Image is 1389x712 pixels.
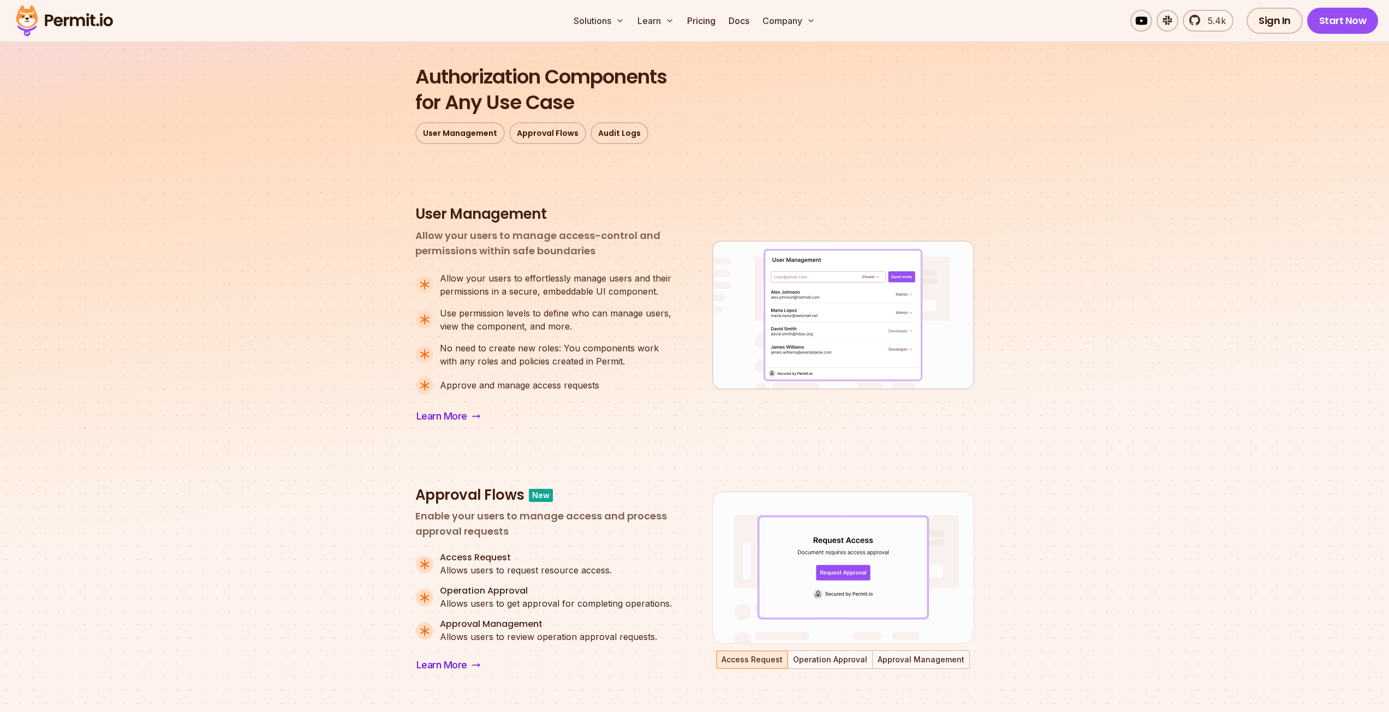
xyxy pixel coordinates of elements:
[509,122,586,144] a: Approval Flows
[683,10,720,32] a: Pricing
[529,489,553,502] div: New
[440,619,657,630] h4: Approval Management
[415,656,481,674] a: Learn More
[440,272,677,298] p: Allow your users to effortlessly manage users and their permissions in a secure, embeddable UI co...
[758,10,820,32] button: Company
[1201,14,1226,27] span: 5.4k
[440,342,677,368] p: No need to create new roles: You components work with any roles and policies created in Permit.
[1183,10,1233,32] a: 5.4k
[415,122,505,144] a: User Management
[415,205,677,224] h3: User Management
[873,651,969,668] button: Approval Management
[415,64,974,90] span: Authorization Components
[1247,8,1303,34] a: Sign In
[415,64,974,116] h2: for Any Use Case
[569,10,629,32] button: Solutions
[415,508,677,539] p: Enable your users to manage access and process approval requests
[440,552,612,564] h4: Access Request
[591,122,648,144] a: Audit Logs
[633,10,678,32] button: Learn
[415,228,677,259] p: Allow your users to manage access-control and permissions within safe boundaries
[415,408,481,425] a: Learn More
[440,564,612,577] p: Allows users to request resource access.
[416,409,467,424] span: Learn More
[440,597,672,610] p: Allows users to get approval for completing operations.
[11,2,118,39] img: Permit logo
[789,651,872,668] button: Operation Approval
[1307,8,1379,34] a: Start Now
[440,630,657,643] p: Allows users to review operation approval requests.
[415,486,524,505] h3: Approval Flows
[416,657,467,673] span: Learn More
[440,307,677,333] p: Use permission levels to define who can manage users, view the component, and more.
[440,585,672,597] h4: Operation Approval
[724,10,754,32] a: Docs
[440,379,599,392] p: Approve and manage access requests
